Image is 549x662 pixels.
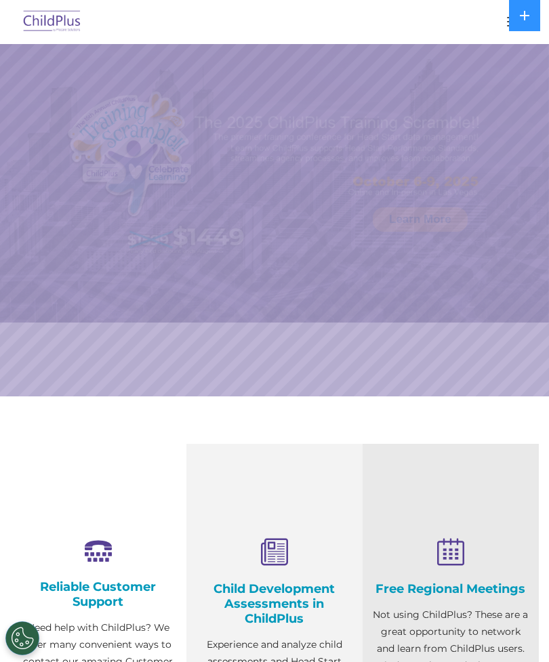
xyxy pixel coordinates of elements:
h4: Child Development Assessments in ChildPlus [197,581,352,626]
button: Cookies Settings [5,621,39,655]
a: Learn More [373,207,468,232]
h4: Free Regional Meetings [373,581,529,596]
img: ChildPlus by Procare Solutions [20,6,84,38]
h4: Reliable Customer Support [20,579,176,609]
